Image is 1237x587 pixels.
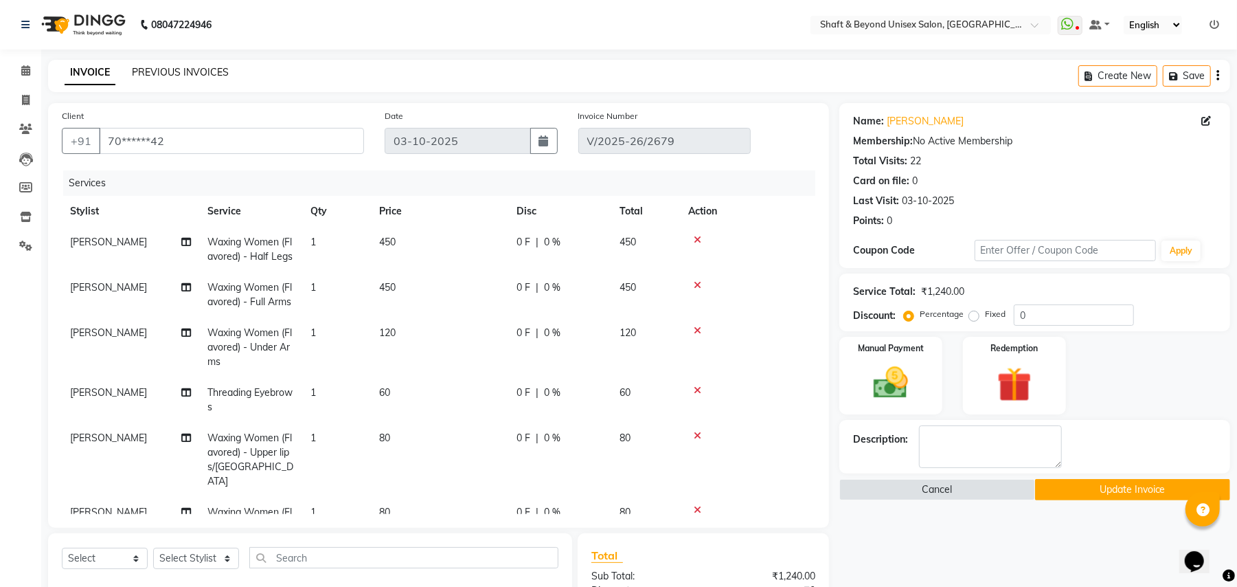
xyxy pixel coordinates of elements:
input: Search [249,547,558,568]
button: Create New [1078,65,1157,87]
label: Invoice Number [578,110,638,122]
span: 80 [620,506,631,518]
span: 120 [620,326,636,339]
span: 0 F [517,431,530,445]
th: Disc [508,196,611,227]
span: 0 F [517,235,530,250]
span: [PERSON_NAME] [70,432,147,444]
label: Client [62,110,84,122]
div: 0 [912,174,918,188]
span: 1 [310,281,316,293]
a: PREVIOUS INVOICES [132,66,229,78]
span: | [536,235,538,250]
div: Sub Total: [581,569,703,584]
span: 60 [620,386,631,399]
span: 1 [310,506,316,518]
span: | [536,386,538,400]
label: Percentage [920,308,964,320]
span: 0 F [517,280,530,295]
div: 0 [887,214,892,228]
span: 0 F [517,505,530,520]
th: Action [680,196,815,227]
span: 450 [620,236,636,248]
span: 0 F [517,326,530,340]
span: [PERSON_NAME] [70,386,147,399]
div: ₹1,240.00 [921,285,964,299]
button: +91 [62,128,100,154]
label: Redemption [990,342,1038,355]
span: | [536,431,538,445]
th: Service [199,196,302,227]
span: Total [591,549,623,563]
div: ₹1,240.00 [703,569,826,584]
span: Waxing Women (Flavored) - chin [207,506,292,533]
div: Discount: [853,309,896,323]
span: [PERSON_NAME] [70,236,147,248]
span: Threading Eyebrows [207,386,293,413]
label: Fixed [985,308,1006,320]
span: 0 % [544,280,560,295]
iframe: chat widget [1179,532,1223,573]
div: Coupon Code [853,243,974,258]
div: Name: [853,114,884,129]
span: 1 [310,236,316,248]
div: Membership: [853,134,913,148]
button: Save [1163,65,1211,87]
span: 80 [620,432,631,444]
span: [PERSON_NAME] [70,326,147,339]
div: Service Total: [853,285,916,299]
div: Last Visit: [853,194,899,208]
span: 0 % [544,386,560,400]
span: 450 [620,281,636,293]
span: [PERSON_NAME] [70,506,147,518]
span: 0 F [517,386,530,400]
span: | [536,505,538,520]
th: Total [611,196,680,227]
span: | [536,280,538,295]
span: 0 % [544,326,560,340]
div: Services [63,170,826,196]
th: Stylist [62,196,199,227]
div: Card on file: [853,174,909,188]
span: 80 [379,506,390,518]
th: Price [371,196,508,227]
span: 0 % [544,235,560,250]
span: 1 [310,326,316,339]
button: Apply [1161,241,1201,261]
span: 60 [379,386,390,399]
span: Waxing Women (Flavored) - Full Arms [207,281,292,308]
input: Search by Name/Mobile/Email/Code [99,128,364,154]
label: Manual Payment [858,342,924,355]
div: 22 [910,154,921,168]
b: 08047224946 [151,5,212,44]
span: 450 [379,281,396,293]
input: Enter Offer / Coupon Code [975,240,1156,261]
img: _gift.svg [986,363,1043,406]
div: Points: [853,214,884,228]
label: Date [385,110,403,122]
span: 1 [310,386,316,399]
span: 120 [379,326,396,339]
span: [PERSON_NAME] [70,281,147,293]
img: _cash.svg [863,363,919,403]
div: Description: [853,432,908,447]
span: Waxing Women (Flavored) - Half Legs [207,236,293,263]
span: 0 % [544,431,560,445]
th: Qty [302,196,371,227]
span: 1 [310,432,316,444]
span: | [536,326,538,340]
span: 450 [379,236,396,248]
a: [PERSON_NAME] [887,114,964,129]
button: Update Invoice [1035,479,1230,500]
div: No Active Membership [853,134,1216,148]
div: Total Visits: [853,154,907,168]
span: 80 [379,432,390,444]
button: Cancel [839,479,1034,500]
span: Waxing Women (Flavored) - Under Arms [207,326,292,368]
span: 0 % [544,505,560,520]
a: INVOICE [65,60,115,85]
img: logo [35,5,129,44]
span: Waxing Women (Flavored) - Upper lips/[GEOGRAPHIC_DATA] [207,432,293,487]
div: 03-10-2025 [902,194,954,208]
